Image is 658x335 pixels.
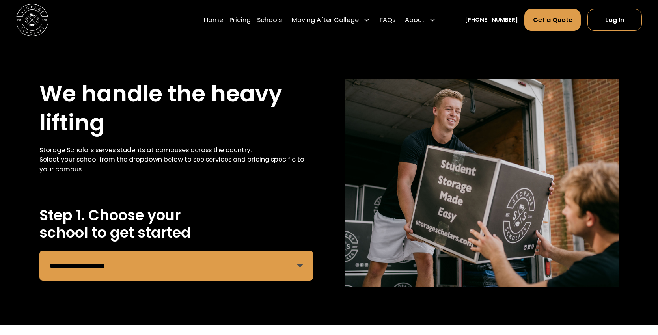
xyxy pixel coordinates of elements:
[345,79,619,287] img: storage scholar
[289,9,373,31] div: Moving After College
[524,9,581,31] a: Get a Quote
[16,4,48,36] img: Storage Scholars main logo
[587,9,642,31] a: Log In
[465,16,518,24] a: [PHONE_NUMBER]
[39,79,313,137] h1: We handle the heavy lifting
[39,145,313,174] div: Storage Scholars serves students at campuses across the country. Select your school from the drop...
[405,15,425,25] div: About
[39,251,313,280] form: Remind Form
[229,9,251,31] a: Pricing
[39,207,313,241] h2: Step 1. Choose your school to get started
[292,15,359,25] div: Moving After College
[402,9,439,31] div: About
[257,9,282,31] a: Schools
[380,9,395,31] a: FAQs
[204,9,223,31] a: Home
[16,4,48,36] a: home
